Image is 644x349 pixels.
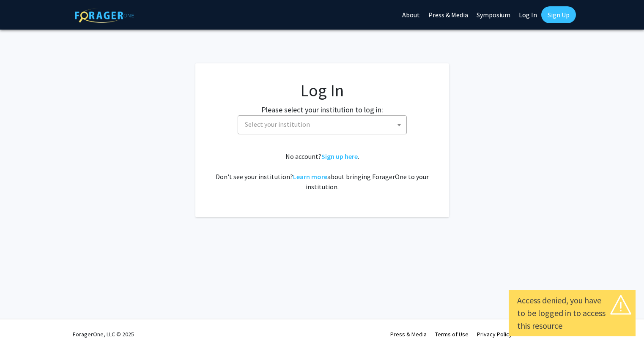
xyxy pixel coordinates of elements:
div: No account? . Don't see your institution? about bringing ForagerOne to your institution. [212,151,432,192]
a: Press & Media [390,330,427,338]
label: Please select your institution to log in: [261,104,383,115]
span: Select your institution [245,120,310,128]
span: Select your institution [241,116,406,133]
div: ForagerOne, LLC © 2025 [73,319,134,349]
a: Learn more about bringing ForagerOne to your institution [293,172,327,181]
a: Privacy Policy [477,330,512,338]
div: Access denied, you have to be logged in to access this resource [517,294,627,332]
span: Select your institution [238,115,407,134]
a: Terms of Use [435,330,469,338]
img: ForagerOne Logo [75,8,134,23]
a: Sign up here [321,152,358,161]
h1: Log In [212,80,432,101]
a: Sign Up [541,6,576,23]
